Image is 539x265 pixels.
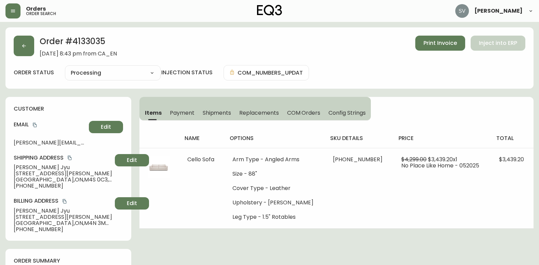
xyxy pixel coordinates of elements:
[423,39,457,47] span: Print Invoice
[14,154,112,162] h4: Shipping Address
[40,51,117,57] span: [DATE] 8:43 pm from CA_EN
[287,109,321,116] span: COM Orders
[145,109,162,116] span: Items
[474,8,523,14] span: [PERSON_NAME]
[232,185,317,191] li: Cover Type - Leather
[185,135,218,142] h4: name
[31,122,38,128] button: copy
[14,214,112,220] span: [STREET_ADDRESS][PERSON_NAME]
[415,36,465,51] button: Print Invoice
[115,154,149,166] button: Edit
[333,155,382,163] span: [PHONE_NUMBER]
[89,121,123,133] button: Edit
[148,156,170,178] img: c5d2ca1b-892c-4fd1-9775-0a61c35ceee8.jpg
[14,177,112,183] span: [GEOGRAPHIC_DATA] , ON , M4S 0C3 , CA
[14,121,86,128] h4: Email
[14,164,112,171] span: [PERSON_NAME] Jyu
[161,69,213,76] h4: injection status
[170,109,194,116] span: Payment
[239,109,279,116] span: Replacements
[428,155,457,163] span: $3,439.20 x 1
[14,226,112,232] span: [PHONE_NUMBER]
[203,109,231,116] span: Shipments
[14,257,123,265] h4: order summary
[257,5,282,16] img: logo
[14,171,112,177] span: [STREET_ADDRESS][PERSON_NAME]
[232,156,317,163] li: Arm Type - Angled Arms
[401,155,427,163] span: $4,299.00
[14,140,86,146] span: [PERSON_NAME][EMAIL_ADDRESS][DOMAIN_NAME]
[66,154,73,161] button: copy
[499,155,524,163] span: $3,439.20
[455,4,469,18] img: 0ef69294c49e88f033bcbeb13310b844
[40,36,117,51] h2: Order # 4133035
[232,200,317,206] li: Upholstery - [PERSON_NAME]
[232,214,317,220] li: Leg Type - 1.5" Rotables
[14,69,54,76] label: order status
[26,6,46,12] span: Orders
[14,197,112,205] h4: Billing Address
[127,156,137,164] span: Edit
[496,135,528,142] h4: total
[187,155,214,163] span: Cello Sofa
[101,123,111,131] span: Edit
[61,198,68,205] button: copy
[14,183,112,189] span: [PHONE_NUMBER]
[14,220,112,226] span: [GEOGRAPHIC_DATA] , ON , M4N 3M4 , CA
[127,200,137,207] span: Edit
[328,109,365,116] span: Config Strings
[14,208,112,214] span: [PERSON_NAME] Jyu
[115,197,149,210] button: Edit
[14,105,123,113] h4: customer
[401,162,479,169] span: No Place Like Home - 052025
[399,135,485,142] h4: price
[232,171,317,177] li: Size - 88"
[330,135,388,142] h4: sku details
[26,12,56,16] h5: order search
[230,135,320,142] h4: options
